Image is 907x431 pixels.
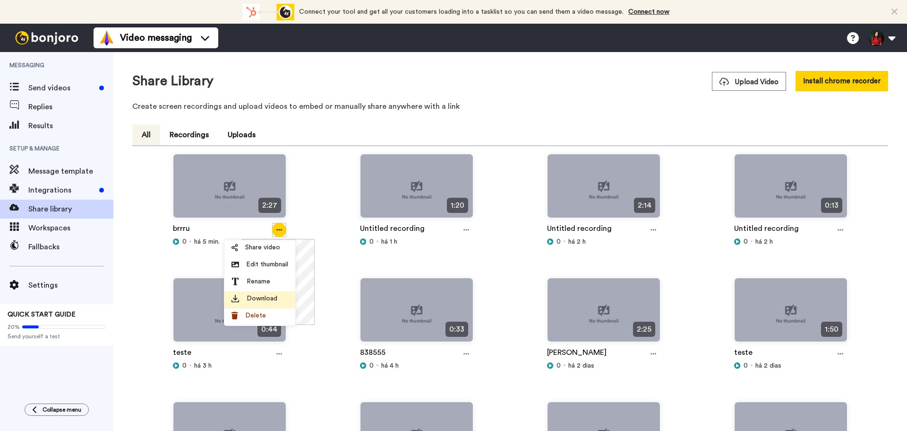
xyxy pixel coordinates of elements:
button: Install chrome recorder [796,71,888,91]
span: Connect your tool and get all your customers loading into a tasklist so you can send them a video... [299,9,624,15]
span: Integrations [28,185,95,196]
a: teste [734,347,753,361]
button: Uploads [218,124,265,145]
div: há 2 h [547,237,660,246]
a: brrru [173,223,190,237]
span: Fallbacks [28,241,113,253]
span: Delete [245,311,266,320]
img: no-thumbnail.jpg [360,278,473,350]
span: Edit thumbnail [246,260,288,269]
span: 0 [556,361,561,370]
img: no-thumbnail.jpg [173,154,286,226]
button: Upload Video [712,72,786,91]
span: QUICK START GUIDE [8,311,76,318]
img: no-thumbnail.jpg [548,154,660,226]
div: há 3 h [173,361,286,370]
span: 20% [8,323,20,331]
span: Send yourself a test [8,333,106,340]
a: Untitled recording [547,223,612,237]
button: All [132,124,160,145]
img: vm-color.svg [99,30,114,45]
span: 1:50 [821,322,842,337]
span: 0:44 [257,322,281,337]
span: 0 [744,361,748,370]
span: 0 [369,361,374,370]
div: há 5 min. [173,237,286,246]
span: Rename [247,277,270,286]
span: Results [28,120,113,132]
a: [PERSON_NAME] [547,347,607,361]
a: Untitled recording [360,223,425,237]
div: há 2 h [734,237,847,246]
span: 0 [556,237,561,246]
div: há 4 h [360,361,473,370]
span: Upload Video [719,77,779,87]
span: 2:14 [634,198,655,213]
div: há 2 dias [734,361,847,370]
span: Video messaging [120,31,192,44]
a: Untitled recording [734,223,799,237]
span: Settings [28,280,113,291]
span: 2:27 [258,198,281,213]
a: teste [173,347,191,361]
button: Collapse menu [25,404,89,416]
span: 0 [182,237,187,246]
div: há 2 dias [547,361,660,370]
span: 0:33 [445,322,468,337]
span: 1:20 [447,198,468,213]
span: 0:13 [821,198,842,213]
span: Message template [28,166,113,177]
span: Share video [245,243,280,252]
span: Collapse menu [43,406,81,413]
span: Workspaces [28,222,113,234]
span: Download [247,294,277,303]
p: Create screen recordings and upload videos to embed or manually share anywhere with a link [132,101,888,112]
span: 2:25 [633,322,655,337]
span: 0 [369,237,374,246]
div: há 1 h [360,237,473,246]
img: no-thumbnail.jpg [735,278,847,350]
span: Share library [28,203,113,215]
img: no-thumbnail.jpg [548,278,660,350]
span: 0 [744,237,748,246]
a: Connect now [628,9,669,15]
img: no-thumbnail.jpg [735,154,847,226]
span: 0 [182,361,187,370]
span: Send videos [28,82,95,94]
h1: Share Library [132,74,214,88]
img: no-thumbnail.jpg [360,154,473,226]
div: animation [242,4,294,20]
span: Replies [28,101,113,113]
img: no-thumbnail.jpg [173,278,286,350]
a: 838555 [360,347,385,361]
img: bj-logo-header-white.svg [11,31,82,44]
button: Recordings [160,124,218,145]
